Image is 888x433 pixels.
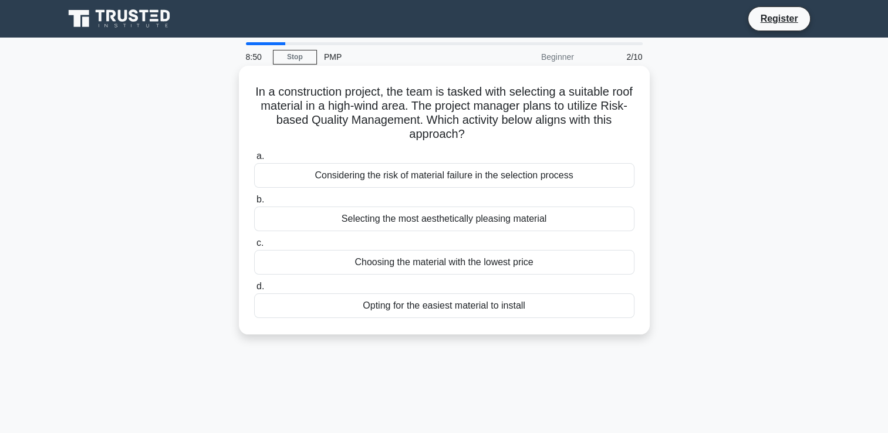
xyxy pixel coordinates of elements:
h5: In a construction project, the team is tasked with selecting a suitable roof material in a high-w... [253,84,636,142]
span: a. [256,151,264,161]
div: PMP [317,45,478,69]
div: 2/10 [581,45,650,69]
div: Beginner [478,45,581,69]
span: c. [256,238,264,248]
div: Considering the risk of material failure in the selection process [254,163,634,188]
div: Opting for the easiest material to install [254,293,634,318]
a: Register [753,11,805,26]
div: Selecting the most aesthetically pleasing material [254,207,634,231]
div: Choosing the material with the lowest price [254,250,634,275]
a: Stop [273,50,317,65]
div: 8:50 [239,45,273,69]
span: d. [256,281,264,291]
span: b. [256,194,264,204]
